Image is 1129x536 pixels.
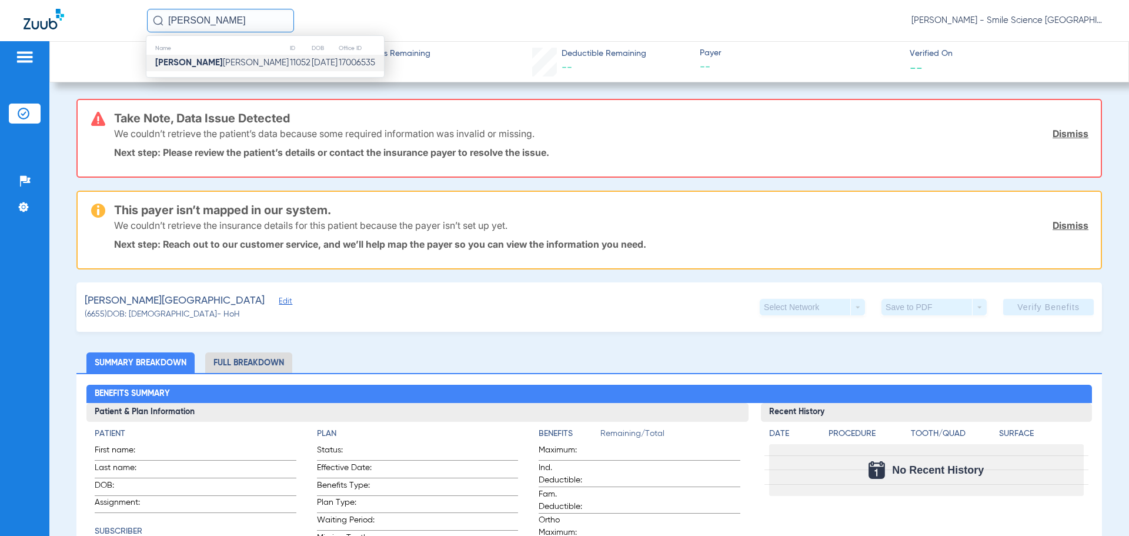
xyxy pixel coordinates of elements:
img: error-icon [91,112,105,126]
span: Status: [317,444,375,460]
span: [PERSON_NAME] - Smile Science [GEOGRAPHIC_DATA] [911,15,1105,26]
app-breakdown-title: Procedure [829,428,907,444]
h4: Procedure [829,428,907,440]
th: DOB [311,42,338,55]
span: Last name: [95,462,152,478]
iframe: Chat Widget [1070,480,1129,536]
span: Fam. Deductible: [539,488,596,513]
span: Assignment: [95,497,152,512]
h3: This payer isn’t mapped in our system. [114,204,1088,216]
h4: Benefits [539,428,600,440]
span: Remaining/Total [600,428,740,444]
span: No Recent History [892,464,984,476]
h2: Benefits Summary [86,385,1091,404]
span: [PERSON_NAME] [155,58,289,67]
h4: Plan [317,428,518,440]
th: Name [146,42,289,55]
p: We couldn’t retrieve the patient’s data because some required information was invalid or missing. [114,128,535,139]
p: Next step: Please review the patient’s details or contact the insurance payer to resolve the issue. [114,147,1088,158]
app-breakdown-title: Surface [999,428,1083,444]
app-breakdown-title: Tooth/Quad [911,428,995,444]
span: Verified On [910,48,1110,60]
th: Office ID [338,42,384,55]
img: hamburger-icon [15,50,34,64]
span: (6655) DOB: [DEMOGRAPHIC_DATA] - HoH [85,308,240,321]
li: Summary Breakdown [86,352,195,373]
span: First name: [95,444,152,460]
img: Zuub Logo [24,9,64,29]
li: Full Breakdown [205,352,292,373]
h3: Take Note, Data Issue Detected [114,112,1088,124]
span: Maximum: [539,444,596,460]
img: Search Icon [153,15,163,26]
span: -- [910,61,923,74]
a: Dismiss [1053,219,1088,231]
h4: Surface [999,428,1083,440]
span: -- [700,60,900,75]
span: Benefits Remaining [357,48,430,60]
strong: [PERSON_NAME] [155,58,223,67]
h3: Patient & Plan Information [86,403,748,422]
span: DOB: [95,480,152,495]
span: Waiting Period: [317,514,375,530]
span: Deductible Remaining [562,48,646,60]
span: Effective Date: [317,462,375,478]
img: warning-icon [91,204,105,218]
h3: Recent History [761,403,1092,422]
th: ID [289,42,311,55]
td: 11052 [289,55,311,71]
app-breakdown-title: Date [769,428,819,444]
input: Search for patients [147,9,294,32]
p: Next step: Reach out to our customer service, and we’ll help map the payer so you can view the in... [114,238,1088,250]
a: Dismiss [1053,128,1088,139]
h4: Date [769,428,819,440]
app-breakdown-title: Benefits [539,428,600,444]
span: -- [562,62,572,73]
h4: Tooth/Quad [911,428,995,440]
img: Calendar [869,461,885,479]
h4: Patient [95,428,296,440]
td: [DATE] [311,55,338,71]
span: Benefits Type: [317,480,375,495]
span: Ind. Deductible: [539,462,596,487]
span: [PERSON_NAME][GEOGRAPHIC_DATA] [85,294,265,308]
span: Edit [279,297,289,308]
span: Plan Type: [317,497,375,512]
span: Payer [700,47,900,59]
td: 17006535 [338,55,384,71]
p: We couldn’t retrieve the insurance details for this patient because the payer isn’t set up yet. [114,219,507,231]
